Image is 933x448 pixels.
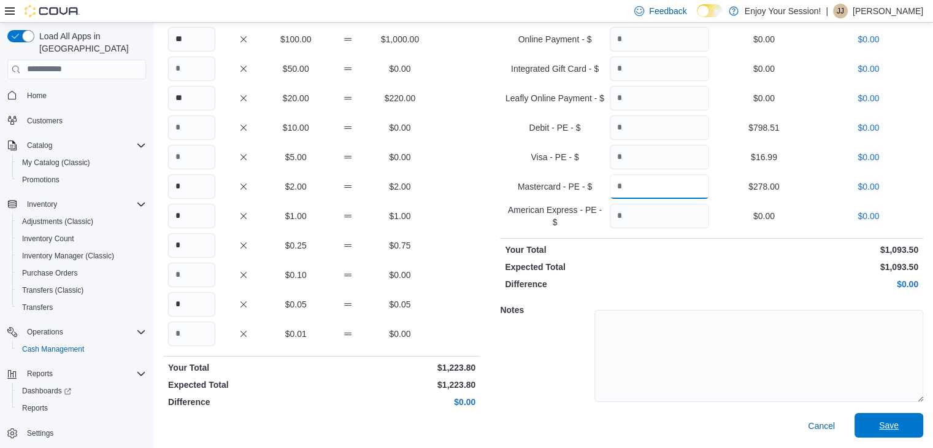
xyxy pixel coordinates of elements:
p: $1.00 [377,210,424,222]
span: Inventory [22,197,146,212]
p: Debit - PE - $ [505,122,604,134]
span: Promotions [22,175,60,185]
button: Customers [2,112,151,129]
input: Quantity [168,56,215,81]
button: Inventory Manager (Classic) [12,247,151,265]
div: Jacqueline Jones [833,4,848,18]
a: Transfers [17,300,58,315]
span: JJ [837,4,844,18]
span: Adjustments (Classic) [22,217,93,226]
p: $798.51 [714,122,813,134]
p: Your Total [505,244,709,256]
input: Quantity [168,86,215,110]
button: Cash Management [12,341,151,358]
input: Quantity [610,27,709,52]
button: Operations [22,325,68,339]
p: Visa - PE - $ [505,151,604,163]
span: Transfers (Classic) [22,285,83,295]
span: Cash Management [17,342,146,357]
span: Catalog [22,138,146,153]
p: $0.01 [272,328,320,340]
button: Catalog [2,137,151,154]
p: Leafly Online Payment - $ [505,92,604,104]
a: Settings [22,426,58,441]
button: Cancel [803,414,840,438]
a: Inventory Count [17,231,79,246]
input: Quantity [610,145,709,169]
img: Cova [25,5,80,17]
span: Catalog [27,141,52,150]
p: $0.00 [714,63,813,75]
span: Adjustments (Classic) [17,214,146,229]
p: $1,093.50 [714,244,918,256]
span: Operations [27,327,63,337]
input: Quantity [610,56,709,81]
span: Inventory [27,199,57,209]
button: Purchase Orders [12,265,151,282]
p: $0.00 [377,151,424,163]
p: $20.00 [272,92,320,104]
p: $10.00 [272,122,320,134]
span: Promotions [17,172,146,187]
button: Transfers [12,299,151,316]
input: Quantity [610,174,709,199]
a: Adjustments (Classic) [17,214,98,229]
p: $0.00 [377,269,424,281]
p: $0.00 [819,92,918,104]
p: $1,223.80 [324,379,476,391]
input: Quantity [610,115,709,140]
p: $0.00 [324,396,476,408]
span: Customers [27,116,63,126]
p: $0.00 [819,63,918,75]
input: Quantity [168,263,215,287]
p: $0.25 [272,239,320,252]
p: $0.75 [377,239,424,252]
input: Quantity [168,27,215,52]
button: Inventory Count [12,230,151,247]
p: $0.00 [377,122,424,134]
p: $0.00 [377,328,424,340]
button: Operations [2,323,151,341]
span: Reports [22,403,48,413]
p: $0.00 [377,63,424,75]
span: Settings [27,428,53,438]
span: Inventory Count [17,231,146,246]
input: Quantity [168,115,215,140]
a: Inventory Manager (Classic) [17,249,119,263]
p: Integrated Gift Card - $ [505,63,604,75]
p: $0.05 [272,298,320,311]
input: Quantity [168,145,215,169]
span: Dashboards [22,386,71,396]
p: $220.00 [377,92,424,104]
input: Quantity [610,204,709,228]
a: Reports [17,401,53,415]
span: Dashboards [17,384,146,398]
span: Dark Mode [697,17,697,18]
p: $1.00 [272,210,320,222]
button: Settings [2,424,151,442]
p: $0.00 [819,33,918,45]
input: Quantity [168,322,215,346]
p: $0.00 [714,92,813,104]
span: Inventory Manager (Classic) [22,251,114,261]
input: Quantity [168,204,215,228]
button: Home [2,87,151,104]
a: Dashboards [12,382,151,400]
a: Transfers (Classic) [17,283,88,298]
button: Reports [2,365,151,382]
span: Cash Management [22,344,84,354]
p: $16.99 [714,151,813,163]
p: Expected Total [168,379,320,391]
span: My Catalog (Classic) [17,155,146,170]
span: Transfers (Classic) [17,283,146,298]
span: Home [27,91,47,101]
span: Reports [17,401,146,415]
p: [PERSON_NAME] [853,4,923,18]
p: $0.00 [714,33,813,45]
p: $0.05 [377,298,424,311]
a: Customers [22,114,67,128]
input: Quantity [610,86,709,110]
button: Inventory [22,197,62,212]
span: Reports [27,369,53,379]
span: Inventory Manager (Classic) [17,249,146,263]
